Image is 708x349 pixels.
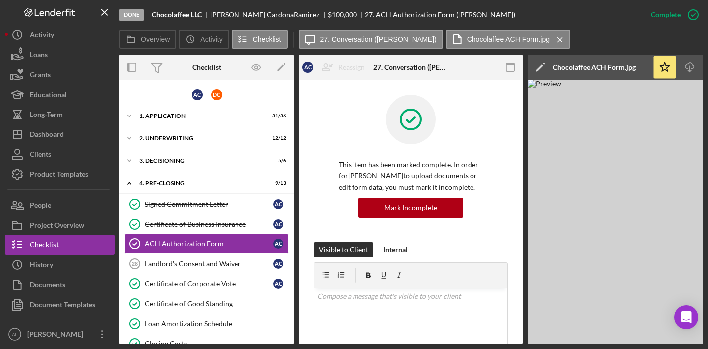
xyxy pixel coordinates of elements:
div: 5 / 6 [268,158,286,164]
div: Chocolaffee ACH Form.jpg [553,63,636,71]
div: Certificate of Business Insurance [145,220,273,228]
div: 2. Underwriting [139,135,261,141]
div: A C [273,239,283,249]
button: Visible to Client [314,242,373,257]
div: Checklist [30,235,59,257]
div: Mark Incomplete [384,198,437,218]
div: Certificate of Corporate Vote [145,280,273,288]
a: Grants [5,65,115,85]
div: Signed Commitment Letter [145,200,273,208]
button: Checklist [232,30,288,49]
div: Loan Amortization Schedule [145,320,288,328]
div: Educational [30,85,67,107]
button: 27. Conversation ([PERSON_NAME]) [299,30,443,49]
div: D C [211,89,222,100]
div: Loans [30,45,48,67]
div: A C [273,279,283,289]
div: Activity [30,25,54,47]
div: Certificate of Good Standing [145,300,288,308]
button: History [5,255,115,275]
div: A C [192,89,203,100]
button: Product Templates [5,164,115,184]
div: $100,000 [328,11,357,19]
div: A C [302,62,313,73]
a: Signed Commitment LetterAC [124,194,289,214]
div: 27. ACH Authorization Form ([PERSON_NAME]) [365,11,515,19]
button: Documents [5,275,115,295]
label: Chocolaffee ACH Form.jpg [467,35,550,43]
button: Long-Term [5,105,115,124]
a: Certificate of Good Standing [124,294,289,314]
div: Dashboard [30,124,64,147]
div: Clients [30,144,51,167]
button: Loans [5,45,115,65]
a: 28Landlord's Consent and WaiverAC [124,254,289,274]
label: Activity [200,35,222,43]
div: 31 / 36 [268,113,286,119]
div: Project Overview [30,215,84,237]
div: A C [273,259,283,269]
div: Documents [30,275,65,297]
div: 1. Application [139,113,261,119]
div: Long-Term [30,105,63,127]
b: Chocolaffee LLC [152,11,202,19]
a: Loan Amortization Schedule [124,314,289,334]
div: A C [273,219,283,229]
div: Reassign [338,57,365,77]
button: Activity [5,25,115,45]
div: 27. Conversation ([PERSON_NAME]) [373,63,448,71]
button: Overview [119,30,176,49]
button: Educational [5,85,115,105]
div: People [30,195,51,218]
button: Document Templates [5,295,115,315]
button: ACReassign [297,57,375,77]
div: Open Intercom Messenger [674,305,698,329]
a: Certificate of Business InsuranceAC [124,214,289,234]
div: Landlord's Consent and Waiver [145,260,273,268]
button: Chocolaffee ACH Form.jpg [446,30,570,49]
div: Closing Costs [145,340,288,348]
div: ACH Authorization Form [145,240,273,248]
tspan: 28 [132,261,138,267]
div: A C [273,199,283,209]
div: 9 / 13 [268,180,286,186]
button: Internal [378,242,413,257]
div: Internal [383,242,408,257]
div: History [30,255,53,277]
label: Checklist [253,35,281,43]
div: Document Templates [30,295,95,317]
button: People [5,195,115,215]
div: [PERSON_NAME] [25,324,90,347]
button: Checklist [5,235,115,255]
div: Done [119,9,144,21]
div: 4. Pre-Closing [139,180,261,186]
div: Visible to Client [319,242,368,257]
button: AL[PERSON_NAME] [5,324,115,344]
div: 3. Decisioning [139,158,261,164]
button: Clients [5,144,115,164]
div: 12 / 12 [268,135,286,141]
div: [PERSON_NAME] CardonaRamirez [210,11,328,19]
a: Certificate of Corporate VoteAC [124,274,289,294]
text: AL [12,332,18,337]
button: Activity [179,30,229,49]
label: 27. Conversation ([PERSON_NAME]) [320,35,437,43]
div: Product Templates [30,164,88,187]
button: Dashboard [5,124,115,144]
a: ACH Authorization FormAC [124,234,289,254]
button: Project Overview [5,215,115,235]
button: Mark Incomplete [358,198,463,218]
label: Overview [141,35,170,43]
